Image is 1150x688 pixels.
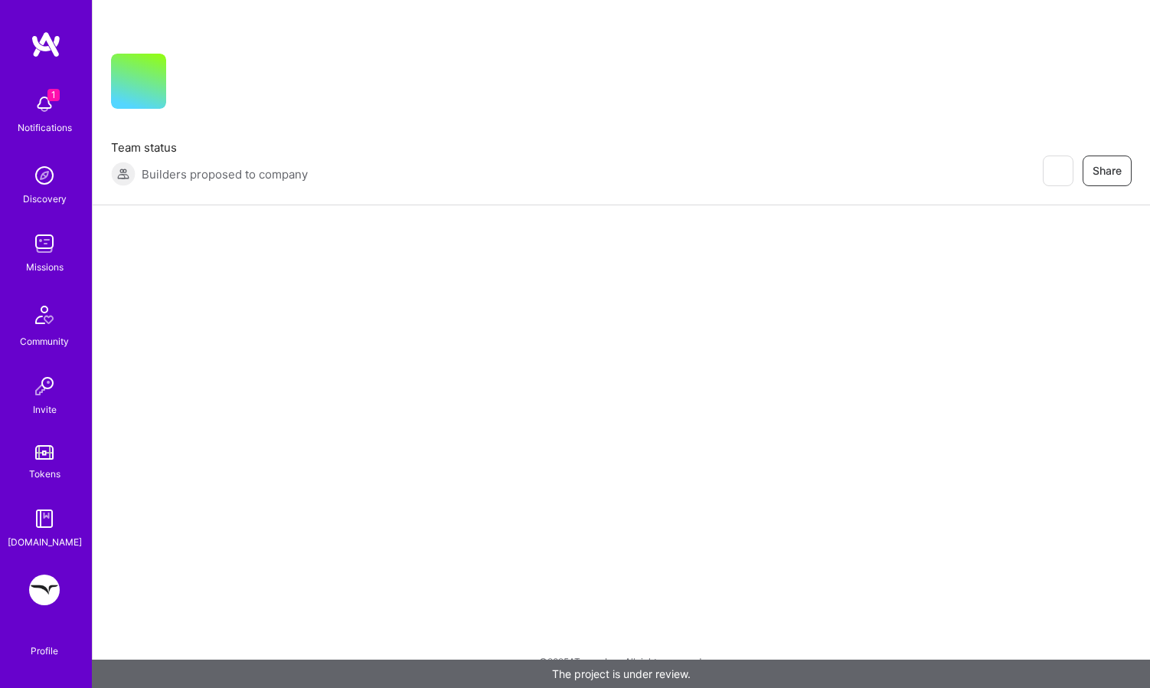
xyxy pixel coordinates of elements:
[25,575,64,605] a: Freed: Marketing Designer
[26,296,63,333] img: Community
[92,660,1150,688] div: The project is under review.
[111,139,308,156] span: Team status
[29,466,60,482] div: Tokens
[35,445,54,460] img: tokens
[1051,165,1063,177] i: icon EyeClosed
[111,162,136,186] img: Builders proposed to company
[31,643,58,657] div: Profile
[47,89,60,101] span: 1
[8,534,82,550] div: [DOMAIN_NAME]
[29,228,60,259] img: teamwork
[29,575,60,605] img: Freed: Marketing Designer
[1093,163,1122,179] span: Share
[26,259,64,275] div: Missions
[1083,156,1132,186] button: Share
[31,31,61,58] img: logo
[29,89,60,120] img: bell
[29,160,60,191] img: discovery
[18,120,72,136] div: Notifications
[33,401,57,418] div: Invite
[20,333,69,349] div: Community
[29,503,60,534] img: guide book
[185,78,197,90] i: icon CompanyGray
[25,627,64,657] a: Profile
[142,166,308,182] span: Builders proposed to company
[29,371,60,401] img: Invite
[23,191,67,207] div: Discovery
